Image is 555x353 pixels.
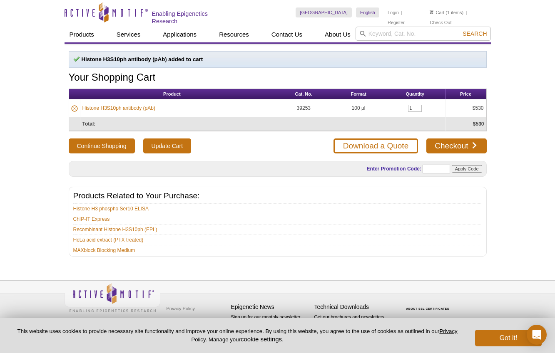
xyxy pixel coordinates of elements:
[266,27,307,42] a: Contact Us
[164,302,197,315] a: Privacy Policy
[314,304,393,311] h4: Technical Downloads
[430,10,433,14] img: Your Cart
[527,325,547,345] div: Open Intercom Messenger
[466,7,467,17] li: |
[401,7,402,17] li: |
[241,336,282,343] button: cookie settings
[314,314,393,335] p: Get our brochures and newsletters, or request them by mail.
[163,91,181,96] span: Product
[73,226,157,233] a: Recombinant Histone H3S10ph (EPL)
[351,91,366,96] span: Format
[65,27,99,42] a: Products
[460,30,489,37] button: Search
[73,56,482,63] p: Histone H3S10ph antibody (pAb) added to cart
[333,138,418,153] a: Download a Quote
[158,27,202,42] a: Applications
[366,166,421,172] label: Enter Promotion Code:
[406,91,424,96] span: Quantity
[143,138,191,153] input: Update Cart
[356,27,491,41] input: Keyword, Cat. No.
[430,20,451,25] a: Check Out
[452,165,482,173] input: Apply Code
[73,247,135,254] a: MAXblock Blocking Medium
[231,304,310,311] h4: Epigenetic News
[332,99,385,117] td: 100 µl
[69,72,487,84] h1: Your Shopping Cart
[320,27,356,42] a: About Us
[73,215,110,223] a: ChIP-IT Express
[388,20,405,25] a: Register
[191,328,457,342] a: Privacy Policy
[112,27,146,42] a: Services
[164,315,208,327] a: Terms & Conditions
[13,328,461,343] p: This website uses cookies to provide necessary site functionality and improve your online experie...
[406,307,449,310] a: ABOUT SSL CERTIFICATES
[460,91,471,96] span: Price
[65,281,160,314] img: Active Motif,
[473,121,484,127] strong: $530
[231,314,310,342] p: Sign up for our monthly newsletter highlighting recent publications in the field of epigenetics.
[214,27,254,42] a: Resources
[73,192,482,200] h2: Products Related to Your Purchase:
[295,91,313,96] span: Cat. No.
[73,236,144,244] a: HeLa acid extract (PTX treated)
[152,10,235,25] h2: Enabling Epigenetics Research
[463,30,487,37] span: Search
[275,99,332,117] td: 39253
[430,7,463,17] li: (1 items)
[430,10,444,15] a: Cart
[82,104,155,112] a: Histone H3S10ph antibody (pAb)
[398,295,460,314] table: Click to Verify - This site chose Symantec SSL for secure e-commerce and confidential communicati...
[73,205,149,212] a: Histone H3 phospho Ser10 ELISA
[475,330,542,346] button: Got it!
[82,121,96,127] strong: Total:
[426,138,486,153] a: Checkout
[445,99,486,117] td: $530
[356,7,379,17] a: English
[296,7,352,17] a: [GEOGRAPHIC_DATA]
[388,10,399,15] a: Login
[69,138,135,153] button: Continue Shopping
